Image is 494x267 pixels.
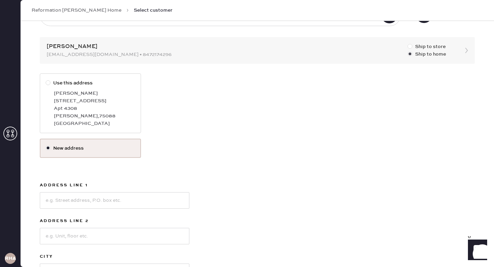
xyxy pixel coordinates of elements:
[40,217,189,225] label: Address Line 2
[5,256,16,261] h3: RHA
[40,192,189,209] input: e.g. Street address, P.O. box etc.
[134,7,173,14] span: Select customer
[54,112,135,120] div: [PERSON_NAME] , 75088
[461,236,491,266] iframe: Front Chat
[408,50,446,58] label: Ship to home
[40,228,189,244] input: e.g. Unit, floor etc.
[40,253,189,261] label: City
[40,181,189,189] label: Address Line 1
[54,97,135,105] div: [STREET_ADDRESS]
[54,105,135,112] div: Apt 4308
[54,90,135,97] div: [PERSON_NAME]
[46,79,135,87] label: Use this address
[54,120,135,127] div: [GEOGRAPHIC_DATA]
[46,144,135,152] label: New address
[408,43,446,50] label: Ship to store
[32,7,121,14] a: Reformation [PERSON_NAME] Home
